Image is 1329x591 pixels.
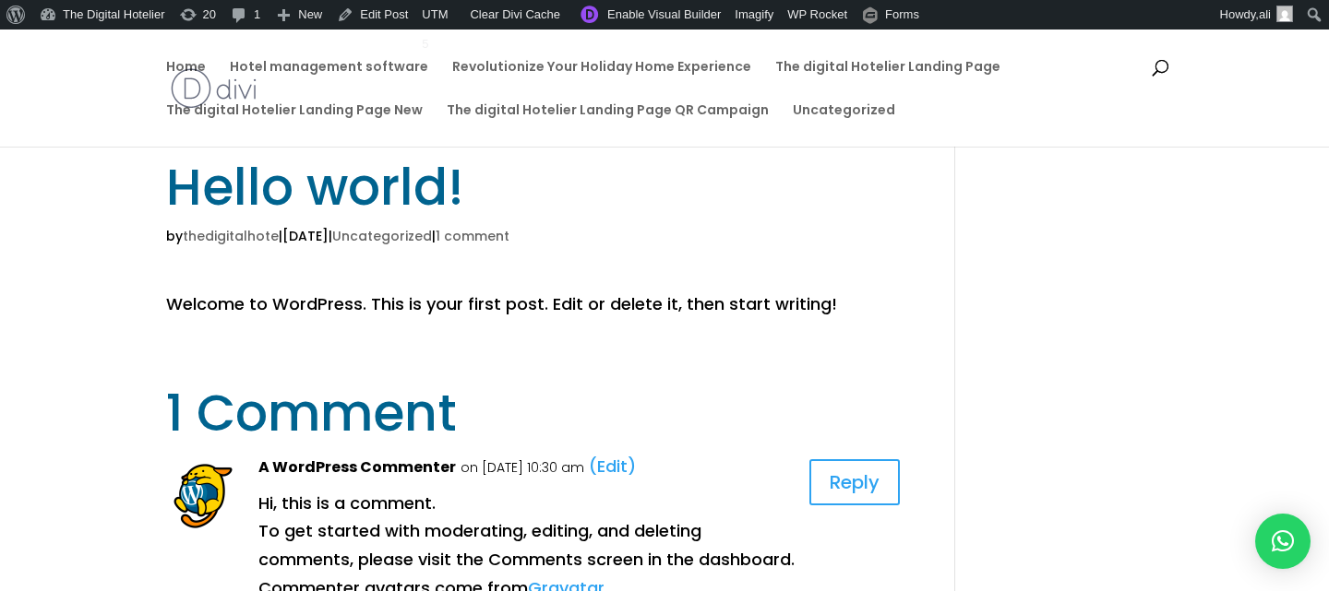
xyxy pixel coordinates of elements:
[332,227,432,245] a: Uncategorized
[589,455,636,478] a: (Edit)
[809,459,900,505] a: Reply to A WordPress Commenter
[461,458,584,477] span: on [DATE] 10:30 am
[166,103,423,147] a: The digital Hotelier Landing Page New
[775,60,1000,103] a: The digital Hotelier Landing Page
[793,103,895,147] a: Uncategorized
[258,454,456,482] a: A WordPress Commenter
[166,157,900,227] h1: Hello world!
[422,37,428,51] span: 5
[183,227,279,245] a: thedigitalhote
[282,227,329,245] span: [DATE]
[166,459,240,533] img: A WordPress Commenter
[230,60,428,103] a: Hotel management software
[166,294,900,314] p: Welcome to WordPress. This is your first post. Edit or delete it, then start writing!
[166,383,900,453] h1: 1 Comment
[1259,7,1271,21] span: ali
[452,60,751,103] a: Revolutionize Your Holiday Home Experience
[166,60,206,103] a: Home
[447,103,769,147] a: The digital Hotelier Landing Page QR Campaign
[166,227,900,261] p: by | | |
[436,227,509,245] a: 1 comment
